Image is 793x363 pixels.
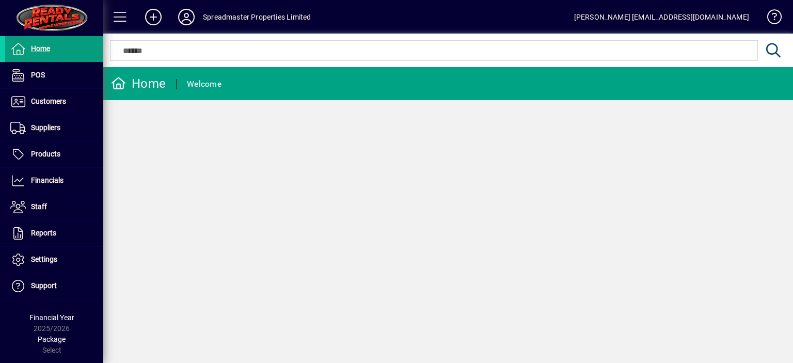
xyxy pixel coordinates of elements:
span: Suppliers [31,123,60,132]
span: Products [31,150,60,158]
span: Support [31,281,57,290]
button: Add [137,8,170,26]
span: Customers [31,97,66,105]
a: Products [5,141,103,167]
span: Financials [31,176,64,184]
button: Profile [170,8,203,26]
div: Welcome [187,76,221,92]
span: Financial Year [29,313,74,322]
a: Staff [5,194,103,220]
a: Suppliers [5,115,103,141]
a: POS [5,62,103,88]
div: Home [111,75,166,92]
span: Package [38,335,66,343]
a: Knowledge Base [759,2,780,36]
span: Staff [31,202,47,211]
a: Settings [5,247,103,273]
span: Settings [31,255,57,263]
a: Support [5,273,103,299]
a: Financials [5,168,103,194]
a: Customers [5,89,103,115]
span: Reports [31,229,56,237]
div: [PERSON_NAME] [EMAIL_ADDRESS][DOMAIN_NAME] [574,9,749,25]
span: POS [31,71,45,79]
div: Spreadmaster Properties Limited [203,9,311,25]
span: Home [31,44,50,53]
a: Reports [5,220,103,246]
